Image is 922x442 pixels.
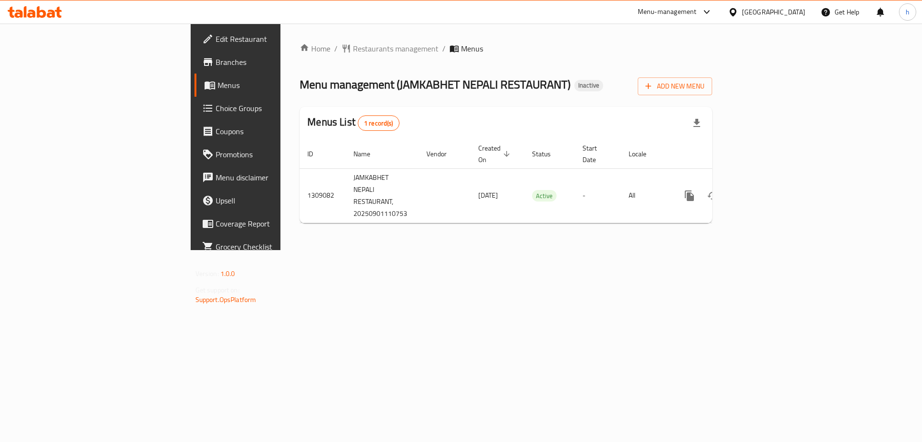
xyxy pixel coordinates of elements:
[341,43,438,54] a: Restaurants management
[670,139,778,169] th: Actions
[216,218,337,229] span: Coverage Report
[300,74,570,95] span: Menu management ( JAMKABHET NEPALI RESTAURANT )
[645,80,704,92] span: Add New Menu
[220,267,235,280] span: 1.0.0
[216,149,337,160] span: Promotions
[742,7,805,17] div: [GEOGRAPHIC_DATA]
[353,43,438,54] span: Restaurants management
[461,43,483,54] span: Menus
[906,7,910,17] span: h
[575,168,621,223] td: -
[532,148,563,160] span: Status
[216,241,337,253] span: Grocery Checklist
[194,235,345,258] a: Grocery Checklist
[629,148,659,160] span: Locale
[195,267,219,280] span: Version:
[307,115,399,131] h2: Menus List
[195,293,256,306] a: Support.OpsPlatform
[346,168,419,223] td: JAMKABHET NEPALI RESTAURANT, 20250901110753
[194,27,345,51] a: Edit Restaurant
[300,43,712,54] nav: breadcrumb
[216,56,337,68] span: Branches
[216,33,337,45] span: Edit Restaurant
[478,189,498,202] span: [DATE]
[442,43,446,54] li: /
[195,284,240,296] span: Get support on:
[194,74,345,97] a: Menus
[426,148,459,160] span: Vendor
[685,112,708,135] div: Export file
[478,142,513,165] span: Created On
[307,148,326,160] span: ID
[194,120,345,143] a: Coupons
[638,6,697,18] div: Menu-management
[194,212,345,235] a: Coverage Report
[216,102,337,114] span: Choice Groups
[358,119,399,128] span: 1 record(s)
[574,81,603,89] span: Inactive
[216,126,337,137] span: Coupons
[701,184,724,207] button: Change Status
[582,142,609,165] span: Start Date
[353,148,383,160] span: Name
[194,97,345,120] a: Choice Groups
[194,166,345,189] a: Menu disclaimer
[532,190,557,202] span: Active
[621,168,670,223] td: All
[194,189,345,212] a: Upsell
[358,115,400,131] div: Total records count
[300,139,778,223] table: enhanced table
[638,77,712,95] button: Add New Menu
[194,51,345,74] a: Branches
[216,172,337,183] span: Menu disclaimer
[218,79,337,91] span: Menus
[216,195,337,206] span: Upsell
[194,143,345,166] a: Promotions
[678,184,701,207] button: more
